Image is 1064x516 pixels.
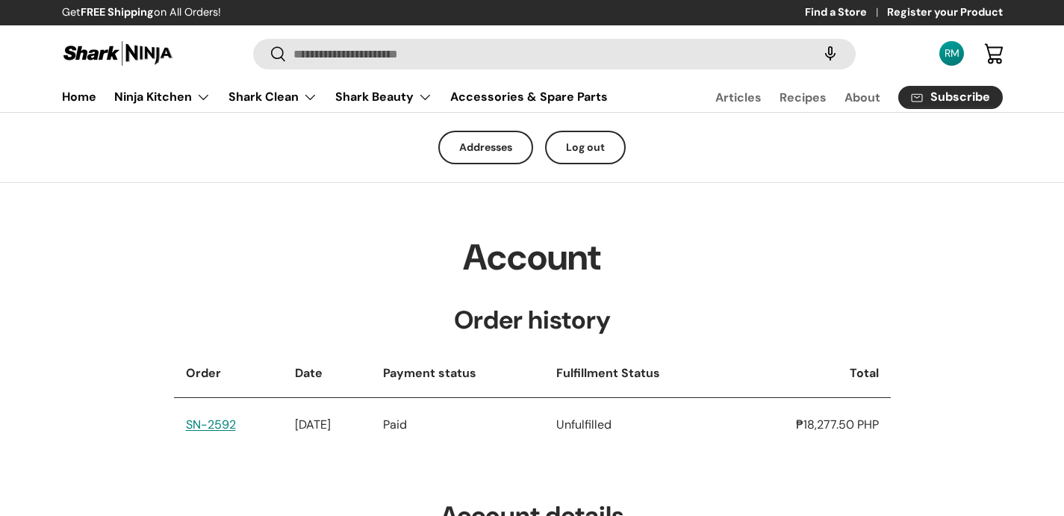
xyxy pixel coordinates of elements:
a: Home [62,82,96,111]
th: Payment status [371,349,544,398]
td: ₱18,277.50 PHP [732,398,890,452]
summary: Shark Clean [220,82,326,112]
a: Subscribe [898,86,1003,109]
a: Log out [545,131,626,164]
h1: Account [174,235,891,280]
span: Subscribe [930,91,990,103]
a: Ninja Kitchen [114,82,211,112]
div: RM [944,46,960,61]
nav: Secondary [679,82,1003,112]
td: Paid [371,398,544,452]
th: Total [732,349,890,398]
img: Shark Ninja Philippines [62,39,174,68]
h2: Order history [174,304,891,337]
a: Shark Clean [228,82,317,112]
summary: Ninja Kitchen [105,82,220,112]
speech-search-button: Search by voice [806,37,854,70]
a: About [844,83,880,112]
nav: Primary [62,82,608,112]
summary: Shark Beauty [326,82,441,112]
a: Accessories & Spare Parts [450,82,608,111]
a: RM [936,37,968,70]
a: Articles [715,83,762,112]
time: [DATE] [295,417,331,432]
a: Recipes [780,83,827,112]
p: Get on All Orders! [62,4,221,21]
td: Unfulfilled [544,398,733,452]
a: Register your Product [887,4,1003,21]
th: Order [174,349,283,398]
a: SN-2592 [186,417,236,432]
a: Find a Store [805,4,887,21]
strong: FREE Shipping [81,5,154,19]
a: Shark Beauty [335,82,432,112]
a: Addresses [438,131,533,164]
th: Date [283,349,371,398]
th: Fulfillment Status [544,349,733,398]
